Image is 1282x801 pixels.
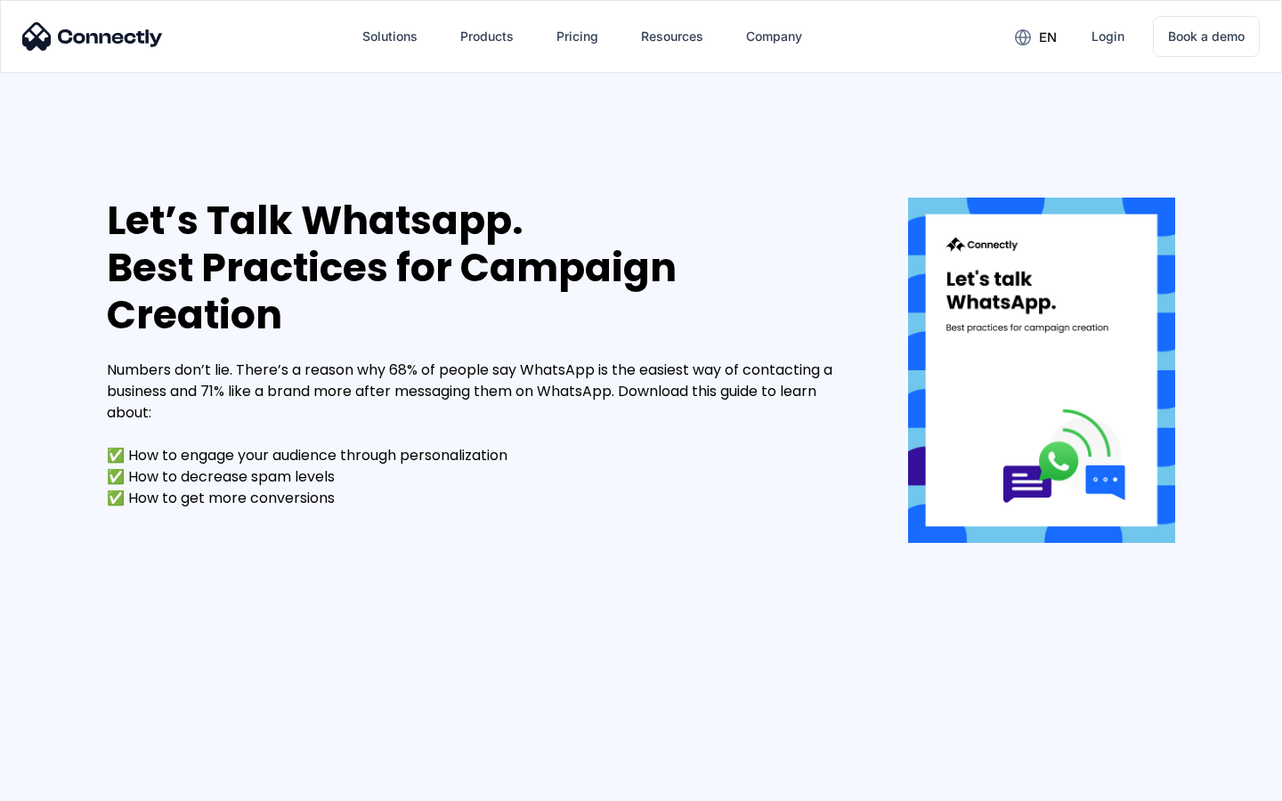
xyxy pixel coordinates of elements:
a: Pricing [542,15,613,58]
a: Login [1077,15,1139,58]
div: Products [460,24,514,49]
div: Let’s Talk Whatsapp. Best Practices for Campaign Creation [107,198,855,338]
aside: Language selected: English [18,770,107,795]
div: Pricing [556,24,598,49]
div: en [1039,25,1057,50]
a: Book a demo [1153,16,1260,57]
ul: Language list [36,770,107,795]
div: Numbers don’t lie. There’s a reason why 68% of people say WhatsApp is the easiest way of contacti... [107,360,855,509]
div: Solutions [362,24,418,49]
div: Login [1091,24,1124,49]
img: Connectly Logo [22,22,163,51]
div: Company [746,24,802,49]
div: Resources [641,24,703,49]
